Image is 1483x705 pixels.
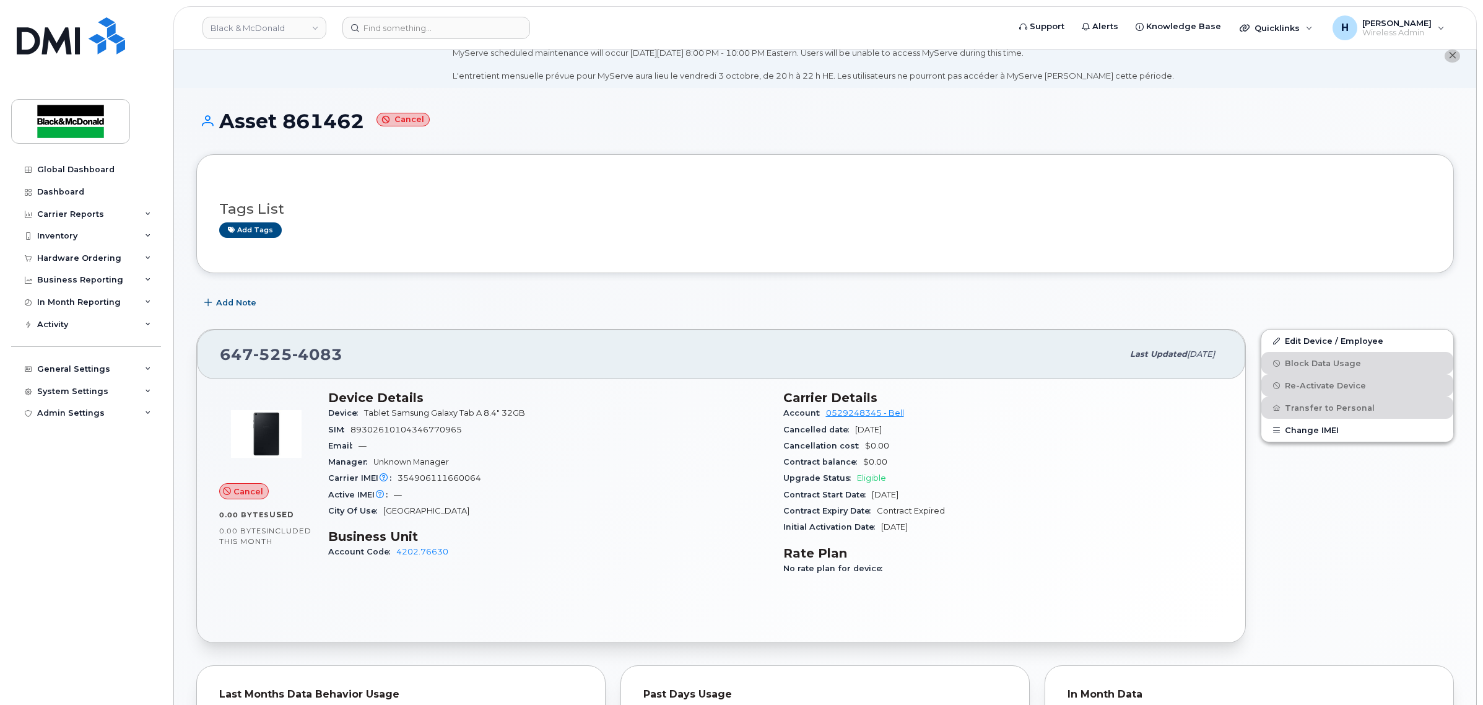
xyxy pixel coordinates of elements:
[783,490,872,499] span: Contract Start Date
[863,457,887,466] span: $0.00
[328,547,396,556] span: Account Code
[364,408,525,418] span: Tablet Samsung Galaxy Tab A 8.4" 32GB
[394,490,402,499] span: —
[1068,688,1431,701] div: In Month Data
[783,425,855,434] span: Cancelled date
[783,441,865,450] span: Cancellation cost
[328,490,394,499] span: Active IMEI
[1261,330,1453,352] a: Edit Device / Employee
[219,688,583,701] div: Last Months Data Behavior Usage
[783,473,857,483] span: Upgrade Status
[1073,14,1127,39] a: Alerts
[233,486,263,497] span: Cancel
[453,47,1174,82] div: MyServe scheduled maintenance will occur [DATE][DATE] 8:00 PM - 10:00 PM Eastern. Users will be u...
[269,510,294,519] span: used
[219,222,282,238] a: Add tags
[783,506,877,515] span: Contract Expiry Date
[229,396,303,471] img: image20231002-3703462-1ponwpp.jpeg
[1255,23,1300,33] span: Quicklinks
[643,688,1007,701] div: Past Days Usage
[328,390,768,405] h3: Device Details
[865,441,889,450] span: $0.00
[1127,14,1230,39] a: Knowledge Base
[1130,349,1187,359] span: Last updated
[219,510,269,519] span: 0.00 Bytes
[396,547,448,556] a: 4202.76630
[872,490,898,499] span: [DATE]
[783,390,1224,405] h3: Carrier Details
[783,522,881,532] span: Initial Activation Date
[857,473,886,483] span: Eligible
[196,292,267,314] button: Add Note
[1261,419,1453,441] button: Change IMEI
[1261,352,1453,374] button: Block Data Usage
[1362,28,1432,38] span: Wireless Admin
[1187,349,1215,359] span: [DATE]
[783,546,1224,561] h3: Rate Plan
[328,441,359,450] span: Email
[383,506,469,515] span: [GEOGRAPHIC_DATA]
[1261,374,1453,396] button: Re-Activate Device
[328,408,364,418] span: Device
[1146,20,1221,33] span: Knowledge Base
[196,110,1454,132] h1: Asset 861462
[373,457,449,466] span: Unknown Manager
[328,425,350,434] span: SIM
[328,457,373,466] span: Manager
[328,529,768,544] h3: Business Unit
[826,408,904,418] a: 0529248345 - Bell
[877,506,945,515] span: Contract Expired
[1261,396,1453,419] button: Transfer to Personal
[855,425,882,434] span: [DATE]
[350,425,462,434] span: 89302610104346770965
[202,17,326,39] a: Black & McDonald
[1231,15,1321,40] div: Quicklinks
[328,506,383,515] span: City Of Use
[359,441,367,450] span: —
[1445,50,1460,63] button: close notification
[1362,18,1432,28] span: [PERSON_NAME]
[328,473,398,483] span: Carrier IMEI
[1324,15,1453,40] div: Huma Naseer
[783,457,863,466] span: Contract balance
[292,345,342,364] span: 4083
[219,527,266,535] span: 0.00 Bytes
[219,201,1431,217] h3: Tags List
[1011,14,1073,39] a: Support
[376,113,430,127] small: Cancel
[1285,381,1366,390] span: Re-Activate Device
[783,564,889,573] span: No rate plan for device
[220,345,342,364] span: 647
[253,345,292,364] span: 525
[1341,20,1349,35] span: H
[342,17,530,39] input: Find something...
[881,522,908,532] span: [DATE]
[783,408,826,418] span: Account
[1092,20,1118,33] span: Alerts
[216,297,256,309] span: Add Note
[1030,20,1064,33] span: Support
[398,473,481,483] span: 354906111660064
